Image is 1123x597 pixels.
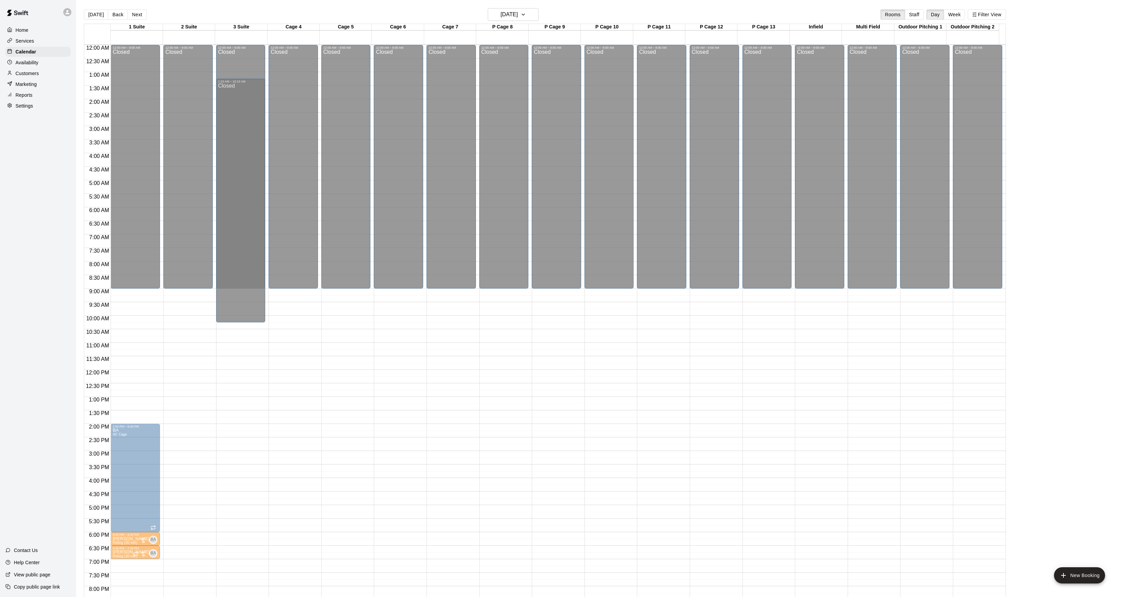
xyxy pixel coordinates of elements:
[88,207,111,213] span: 6:00 AM
[690,45,739,289] div: 12:00 AM – 9:00 AM: Closed
[5,58,71,68] a: Availability
[151,550,156,557] span: BA
[111,24,163,30] div: 1 Suite
[85,45,111,51] span: 12:00 AM
[111,532,160,546] div: 6:00 PM – 6:30 PM: Hitting (30 min)
[5,36,71,46] a: Services
[944,9,965,20] button: Week
[88,275,111,281] span: 8:30 AM
[476,24,528,30] div: P Cage 8
[902,46,947,49] div: 12:00 AM – 9:00 AM
[479,45,529,289] div: 12:00 AM – 9:00 AM: Closed
[587,49,632,291] div: Closed
[88,153,111,159] span: 4:00 AM
[113,541,137,545] span: Hitting (30 min)
[795,45,844,289] div: 12:00 AM – 9:00 AM: Closed
[744,49,790,291] div: Closed
[692,46,737,49] div: 12:00 AM – 9:00 AM
[968,9,1006,20] button: Filter View
[128,9,146,20] button: Next
[88,194,111,200] span: 5:30 AM
[88,99,111,105] span: 2:00 AM
[692,49,737,291] div: Closed
[321,45,371,289] div: 12:00 AM – 9:00 AM: Closed
[5,68,71,78] a: Customers
[87,464,111,470] span: 3:30 PM
[87,491,111,497] span: 4:30 PM
[87,573,111,578] span: 7:30 PM
[16,92,32,98] p: Reports
[113,425,158,428] div: 2:00 PM – 6:00 PM
[163,24,215,30] div: 2 Suite
[376,46,421,49] div: 12:00 AM – 9:00 AM
[85,343,111,348] span: 11:00 AM
[742,45,792,289] div: 12:00 AM – 9:00 AM: Closed
[529,24,581,30] div: P Cage 9
[88,72,111,78] span: 1:00 AM
[5,79,71,89] a: Marketing
[481,49,527,291] div: Closed
[5,101,71,111] a: Settings
[501,10,518,19] h6: [DATE]
[946,24,999,30] div: Outdoor Pitching 2
[14,571,50,578] p: View public page
[218,49,263,291] div: Closed
[797,49,842,291] div: Closed
[737,24,789,30] div: P Cage 13
[218,46,263,49] div: 12:00 AM – 9:00 AM
[5,90,71,100] div: Reports
[685,24,737,30] div: P Cage 12
[88,113,111,118] span: 2:30 AM
[429,46,474,49] div: 12:00 AM – 9:00 AM
[165,49,211,291] div: Closed
[5,25,71,35] div: Home
[85,59,111,64] span: 12:30 AM
[87,586,111,592] span: 8:00 PM
[165,46,211,49] div: 12:00 AM – 9:00 AM
[955,46,1000,49] div: 12:00 AM – 9:00 AM
[905,9,924,20] button: Staff
[534,49,579,291] div: Closed
[637,45,686,289] div: 12:00 AM – 9:00 AM: Closed
[88,126,111,132] span: 3:00 AM
[900,45,949,289] div: 12:00 AM – 9:00 AM: Closed
[151,536,156,543] span: BA
[87,397,111,403] span: 1:00 PM
[532,45,581,289] div: 12:00 AM – 9:00 AM: Closed
[376,49,421,291] div: Closed
[633,24,685,30] div: P Cage 11
[87,451,111,457] span: 3:00 PM
[639,49,684,291] div: Closed
[85,316,111,321] span: 10:00 AM
[218,83,263,321] div: Closed
[902,49,947,291] div: Closed
[790,24,842,30] div: Infield
[488,8,538,21] button: [DATE]
[216,45,266,289] div: 12:00 AM – 9:00 AM: Closed
[218,80,247,83] div: 1:15 AM – 10:15 AM
[842,24,894,30] div: Multi Field
[84,383,111,389] span: 12:30 PM
[113,46,158,49] div: 12:00 AM – 9:00 AM
[88,261,111,267] span: 8:00 AM
[133,551,138,557] span: Recurring event
[16,102,33,109] p: Settings
[323,46,369,49] div: 12:00 AM – 9:00 AM
[797,46,842,49] div: 12:00 AM – 9:00 AM
[88,221,111,227] span: 6:30 AM
[427,45,476,289] div: 12:00 AM – 9:00 AM: Closed
[88,167,111,173] span: 4:30 AM
[16,59,39,66] p: Availability
[87,519,111,524] span: 5:30 PM
[84,9,108,20] button: [DATE]
[429,49,474,291] div: Closed
[269,45,318,289] div: 12:00 AM – 9:00 AM: Closed
[149,549,157,557] div: Brian Anderson
[113,547,158,550] div: 6:30 PM – 7:00 PM
[88,248,111,254] span: 7:30 AM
